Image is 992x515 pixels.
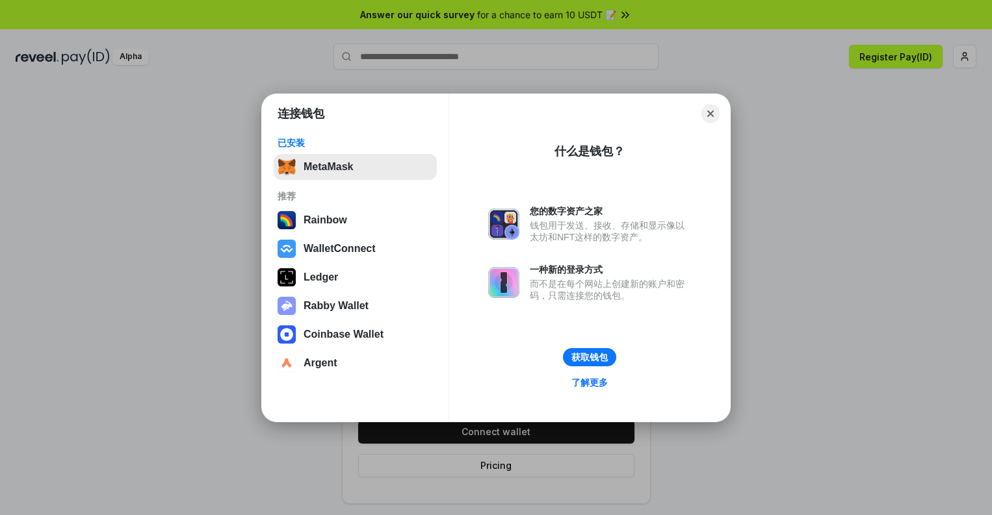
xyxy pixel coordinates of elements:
button: Coinbase Wallet [274,321,437,347]
img: svg+xml,%3Csvg%20width%3D%2228%22%20height%3D%2228%22%20viewBox%3D%220%200%2028%2028%22%20fill%3D... [278,240,296,258]
div: 您的数字资产之家 [530,205,691,217]
button: MetaMask [274,154,437,180]
img: svg+xml,%3Csvg%20xmlns%3D%22http%3A%2F%2Fwww.w3.org%2F2000%2Fsvg%22%20fill%3D%22none%22%20viewBox... [278,297,296,315]
img: svg+xml,%3Csvg%20width%3D%2228%22%20height%3D%2228%22%20viewBox%3D%220%200%2028%2028%22%20fill%3D... [278,325,296,344]
div: 推荐 [278,190,433,202]
div: 钱包用于发送、接收、存储和显示像以太坊和NFT这样的数字资产。 [530,220,691,243]
button: Close [701,105,720,123]
div: 了解更多 [571,377,608,388]
div: Argent [304,357,337,369]
button: Rainbow [274,207,437,233]
div: 获取钱包 [571,351,608,363]
div: Rabby Wallet [304,300,369,312]
img: svg+xml,%3Csvg%20width%3D%22120%22%20height%3D%22120%22%20viewBox%3D%220%200%20120%20120%22%20fil... [278,211,296,229]
div: 一种新的登录方式 [530,264,691,275]
button: Argent [274,350,437,376]
a: 了解更多 [564,374,616,391]
div: Coinbase Wallet [304,329,384,340]
img: svg+xml,%3Csvg%20fill%3D%22none%22%20height%3D%2233%22%20viewBox%3D%220%200%2035%2033%22%20width%... [278,158,296,176]
img: svg+xml,%3Csvg%20xmlns%3D%22http%3A%2F%2Fwww.w3.org%2F2000%2Fsvg%22%20width%3D%2228%22%20height%3... [278,268,296,286]
div: Rainbow [304,214,347,226]
button: WalletConnect [274,236,437,262]
div: 已安装 [278,137,433,149]
button: Ledger [274,264,437,290]
h1: 连接钱包 [278,106,324,121]
div: Ledger [304,271,338,283]
button: Rabby Wallet [274,293,437,319]
img: svg+xml,%3Csvg%20xmlns%3D%22http%3A%2F%2Fwww.w3.org%2F2000%2Fsvg%22%20fill%3D%22none%22%20viewBox... [488,267,519,298]
button: 获取钱包 [563,348,616,366]
div: WalletConnect [304,243,376,255]
img: svg+xml,%3Csvg%20xmlns%3D%22http%3A%2F%2Fwww.w3.org%2F2000%2Fsvg%22%20fill%3D%22none%22%20viewBox... [488,208,519,240]
div: 什么是钱包？ [555,144,625,159]
div: 而不是在每个网站上创建新的账户和密码，只需连接您的钱包。 [530,278,691,301]
div: MetaMask [304,161,353,173]
img: svg+xml,%3Csvg%20width%3D%2228%22%20height%3D%2228%22%20viewBox%3D%220%200%2028%2028%22%20fill%3D... [278,354,296,372]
